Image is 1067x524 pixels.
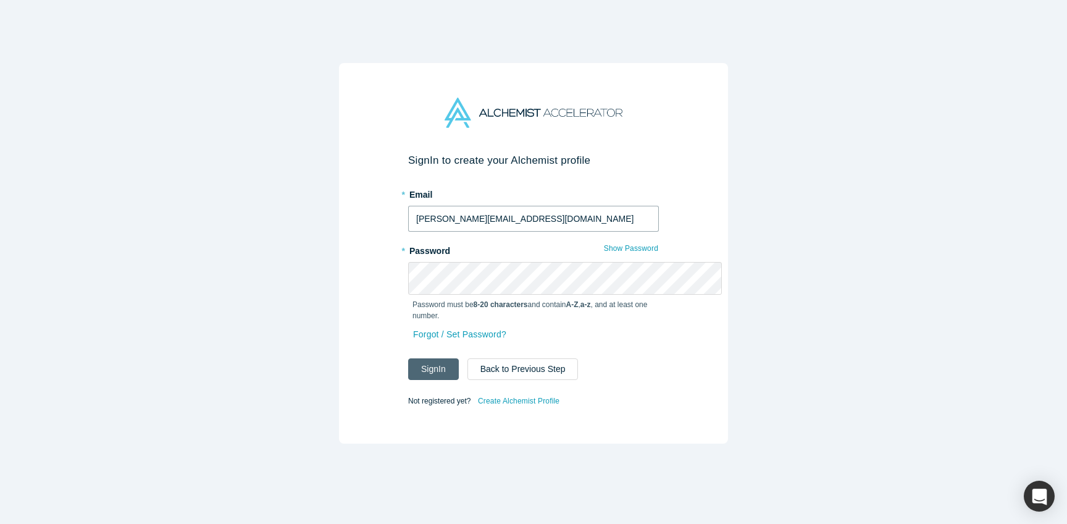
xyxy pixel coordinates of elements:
[477,393,560,409] a: Create Alchemist Profile
[666,205,681,219] keeper-lock: Open Keeper Popup
[603,240,659,256] button: Show Password
[408,396,471,405] span: Not registered yet?
[474,300,528,309] strong: 8-20 characters
[412,299,655,321] p: Password must be and contain , , and at least one number.
[566,300,579,309] strong: A-Z
[445,98,622,128] img: Alchemist Accelerator Logo
[408,154,659,167] h2: Sign In to create your Alchemist profile
[408,358,459,380] button: SignIn
[408,184,659,201] label: Email
[467,358,579,380] button: Back to Previous Step
[408,240,659,258] label: Password
[412,324,507,345] a: Forgot / Set Password?
[580,300,591,309] strong: a-z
